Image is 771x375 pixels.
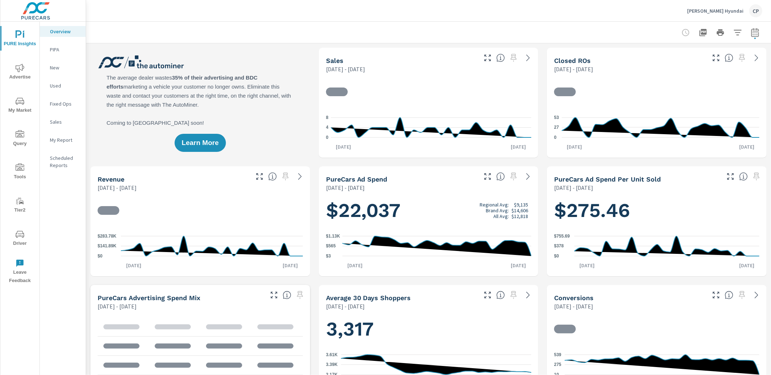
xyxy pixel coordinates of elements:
[98,294,200,302] h5: PureCars Advertising Spend Mix
[514,202,528,208] p: $9,135
[3,64,37,81] span: Advertise
[326,294,411,302] h5: Average 30 Days Shoppers
[331,143,356,150] p: [DATE]
[496,172,505,181] span: Total cost of media for all PureCars channels for the selected dealership group over the selected...
[554,175,661,183] h5: PureCars Ad Spend Per Unit Sold
[40,135,86,145] div: My Report
[326,362,338,367] text: 3.39K
[496,54,505,62] span: Number of vehicles sold by the dealership over the selected date range. [Source: This data is sou...
[326,198,531,223] h1: $22,037
[326,253,331,259] text: $3
[278,262,303,269] p: [DATE]
[326,302,365,311] p: [DATE] - [DATE]
[50,64,80,71] p: New
[3,163,37,181] span: Tools
[522,52,534,64] a: See more details in report
[326,115,329,120] text: 8
[3,97,37,115] span: My Market
[0,22,39,288] div: nav menu
[508,171,519,182] span: Select a preset date range to save this widget
[326,125,329,130] text: 4
[713,25,728,40] button: Print Report
[50,136,80,144] p: My Report
[562,143,587,150] p: [DATE]
[554,294,594,302] h5: Conversions
[506,143,531,150] p: [DATE]
[554,198,759,223] h1: $275.46
[98,302,137,311] p: [DATE] - [DATE]
[493,213,509,219] p: All Avg:
[280,171,291,182] span: Select a preset date range to save this widget
[554,244,564,249] text: $378
[326,135,329,140] text: 0
[554,125,559,130] text: 27
[50,28,80,35] p: Overview
[554,57,591,64] h5: Closed ROs
[522,289,534,301] a: See more details in report
[710,289,722,301] button: Make Fullscreen
[40,116,86,127] div: Sales
[326,352,338,357] text: 3.61K
[50,100,80,107] p: Fixed Ops
[482,171,493,182] button: Make Fullscreen
[725,291,733,299] span: The number of dealer-specified goals completed by a visitor. [Source: This data is provided by th...
[734,143,759,150] p: [DATE]
[751,52,762,64] a: See more details in report
[50,46,80,53] p: PIPA
[98,175,124,183] h5: Revenue
[736,52,748,64] span: Select a preset date range to save this widget
[511,208,528,213] p: $14,606
[98,253,103,259] text: $0
[40,153,86,171] div: Scheduled Reports
[751,289,762,301] a: See more details in report
[574,262,600,269] p: [DATE]
[508,289,519,301] span: Select a preset date range to save this widget
[736,289,748,301] span: Select a preset date range to save this widget
[734,262,759,269] p: [DATE]
[696,25,710,40] button: "Export Report to PDF"
[508,52,519,64] span: Select a preset date range to save this widget
[480,202,509,208] p: Regional Avg:
[482,52,493,64] button: Make Fullscreen
[326,317,531,341] h1: 3,317
[748,25,762,40] button: Select Date Range
[294,289,306,301] span: Select a preset date range to save this widget
[486,208,509,213] p: Brand Avg:
[342,262,368,269] p: [DATE]
[268,289,280,301] button: Make Fullscreen
[522,171,534,182] a: See more details in report
[687,8,744,14] p: [PERSON_NAME] Hyundai
[3,259,37,285] span: Leave Feedback
[749,4,762,17] div: CP
[98,183,137,192] p: [DATE] - [DATE]
[98,234,116,239] text: $283.78K
[554,65,593,73] p: [DATE] - [DATE]
[3,197,37,214] span: Tier2
[725,171,736,182] button: Make Fullscreen
[554,362,561,367] text: 275
[175,134,226,152] button: Learn More
[40,98,86,109] div: Fixed Ops
[294,171,306,182] a: See more details in report
[731,25,745,40] button: Apply Filters
[50,118,80,125] p: Sales
[739,172,748,181] span: Average cost of advertising per each vehicle sold at the dealer over the selected date range. The...
[554,115,559,120] text: 53
[554,253,559,259] text: $0
[326,175,387,183] h5: PureCars Ad Spend
[554,135,557,140] text: 0
[511,213,528,219] p: $12,818
[50,82,80,89] p: Used
[121,262,146,269] p: [DATE]
[554,234,570,239] text: $755.69
[751,171,762,182] span: Select a preset date range to save this widget
[3,30,37,48] span: PURE Insights
[3,130,37,148] span: Query
[326,57,343,64] h5: Sales
[326,244,336,249] text: $565
[40,44,86,55] div: PIPA
[506,262,531,269] p: [DATE]
[268,172,277,181] span: Total sales revenue over the selected date range. [Source: This data is sourced from the dealer’s...
[40,80,86,91] div: Used
[283,291,291,299] span: This table looks at how you compare to the amount of budget you spend per channel as opposed to y...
